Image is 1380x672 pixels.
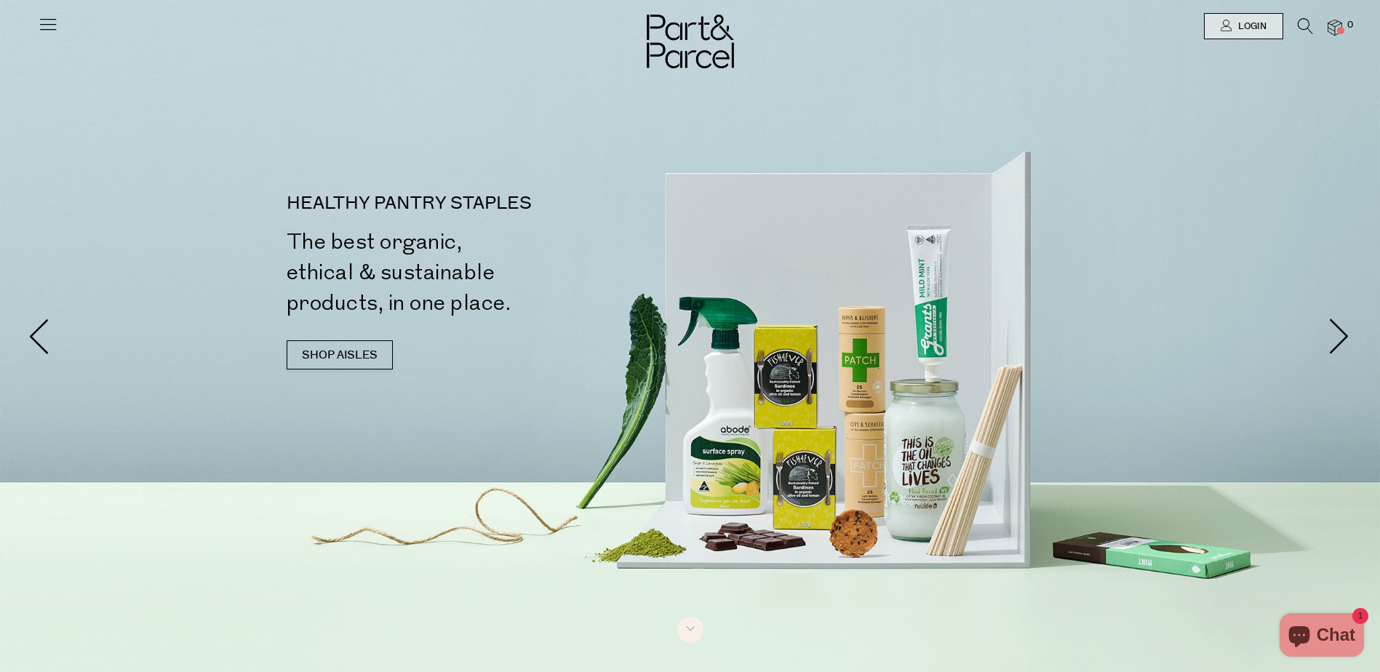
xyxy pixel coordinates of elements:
p: HEALTHY PANTRY STAPLES [287,195,696,212]
inbox-online-store-chat: Shopify online store chat [1275,613,1368,660]
a: SHOP AISLES [287,340,393,369]
a: 0 [1328,20,1342,35]
h2: The best organic, ethical & sustainable products, in one place. [287,227,696,319]
img: Part&Parcel [647,15,734,68]
span: 0 [1344,19,1357,32]
span: Login [1235,20,1267,33]
a: Login [1204,13,1283,39]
